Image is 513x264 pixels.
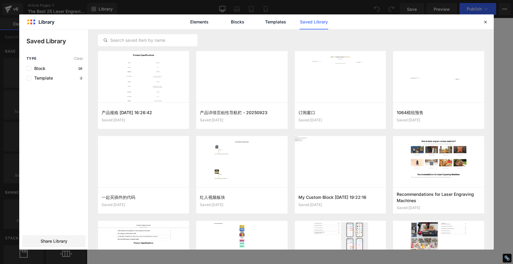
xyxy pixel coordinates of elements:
div: Saved [DATE] [298,203,382,207]
h3: 红人视频板块 [200,194,284,200]
div: Saved [DATE] [397,206,481,210]
a: Templates [261,14,290,29]
h3: 一起买插件的代码 [102,194,185,200]
h3: 产品详情页粘性导航栏 - 20250923 [200,109,284,116]
h3: 产品规格 [DATE] 16:26:42 [102,109,185,116]
div: Saved [DATE] [200,203,284,207]
p: Saved Library [26,37,88,46]
div: Saved [DATE] [102,203,185,207]
a: Blocks [223,14,252,29]
h3: 1064模组预售 [397,109,481,116]
span: Clear [74,56,83,61]
span: Block [31,66,45,71]
h3: My Custom Block [DATE] 19:22:16 [298,194,382,200]
a: Elements [185,14,214,29]
span: Share Library [41,238,67,244]
h3: 订阅窗口 [298,109,382,116]
div: Saved [DATE] [200,118,284,122]
p: 2 [79,76,83,80]
h3: Recommendations for Laser Engraving Machines [397,191,481,203]
input: Search saved item by name [98,37,197,44]
p: 28 [77,67,83,70]
div: Saved [DATE] [397,118,481,122]
span: Template [31,76,53,80]
a: Saved Library [300,14,328,29]
span: Type [26,56,37,61]
div: Saved [DATE] [102,118,185,122]
div: Saved [DATE] [298,118,382,122]
div: Restore Info Box &#10;&#10;NoFollow Info:&#10; META-Robots NoFollow: &#09;true&#10; META-Robots N... [504,255,510,261]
